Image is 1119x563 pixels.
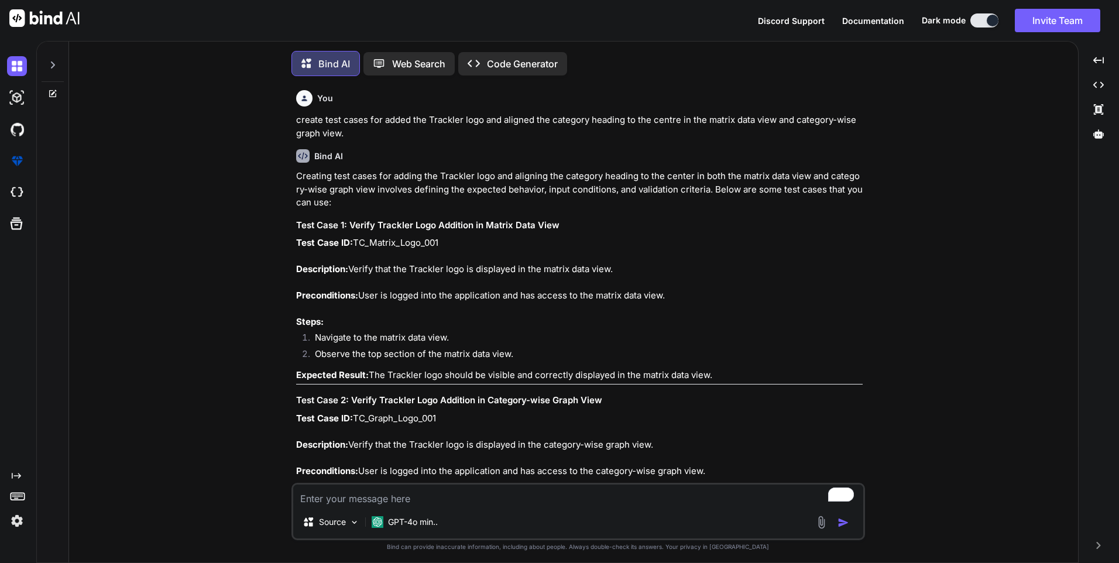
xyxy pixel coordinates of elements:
[7,88,27,108] img: darkAi-studio
[296,170,863,210] p: Creating test cases for adding the Trackler logo and aligning the category heading to the center ...
[388,516,438,528] p: GPT-4o min..
[318,57,350,71] p: Bind AI
[296,237,353,248] strong: Test Case ID:
[842,15,904,27] button: Documentation
[7,183,27,202] img: cloudideIcon
[296,316,324,327] strong: Steps:
[306,331,863,348] li: Navigate to the matrix data view.
[296,219,863,232] h3: Test Case 1: Verify Trackler Logo Addition in Matrix Data View
[317,92,333,104] h6: You
[9,9,80,27] img: Bind AI
[296,114,863,140] p: create test cases for added the Trackler logo and aligned the category heading to the centre in t...
[296,369,369,380] strong: Expected Result:
[392,57,445,71] p: Web Search
[815,516,828,529] img: attachment
[296,394,863,407] h3: Test Case 2: Verify Trackler Logo Addition in Category-wise Graph View
[842,16,904,26] span: Documentation
[296,413,353,424] strong: Test Case ID:
[1015,9,1100,32] button: Invite Team
[296,412,863,504] p: TC_Graph_Logo_001 Verify that the Trackler logo is displayed in the category-wise graph view. Use...
[291,543,865,551] p: Bind can provide inaccurate information, including about people. Always double-check its answers....
[314,150,343,162] h6: Bind AI
[296,263,348,274] strong: Description:
[837,517,849,528] img: icon
[293,485,863,506] textarea: To enrich screen reader interactions, please activate Accessibility in Grammarly extension settings
[7,151,27,171] img: premium
[758,15,825,27] button: Discord Support
[319,516,346,528] p: Source
[296,236,863,329] p: TC_Matrix_Logo_001 Verify that the Trackler logo is displayed in the matrix data view. User is lo...
[758,16,825,26] span: Discord Support
[7,119,27,139] img: githubDark
[7,511,27,531] img: settings
[296,290,358,301] strong: Preconditions:
[372,516,383,528] img: GPT-4o mini
[296,465,358,476] strong: Preconditions:
[922,15,966,26] span: Dark mode
[7,56,27,76] img: darkChat
[487,57,558,71] p: Code Generator
[296,369,863,382] p: The Trackler logo should be visible and correctly displayed in the matrix data view.
[296,439,348,450] strong: Description:
[306,348,863,364] li: Observe the top section of the matrix data view.
[349,517,359,527] img: Pick Models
